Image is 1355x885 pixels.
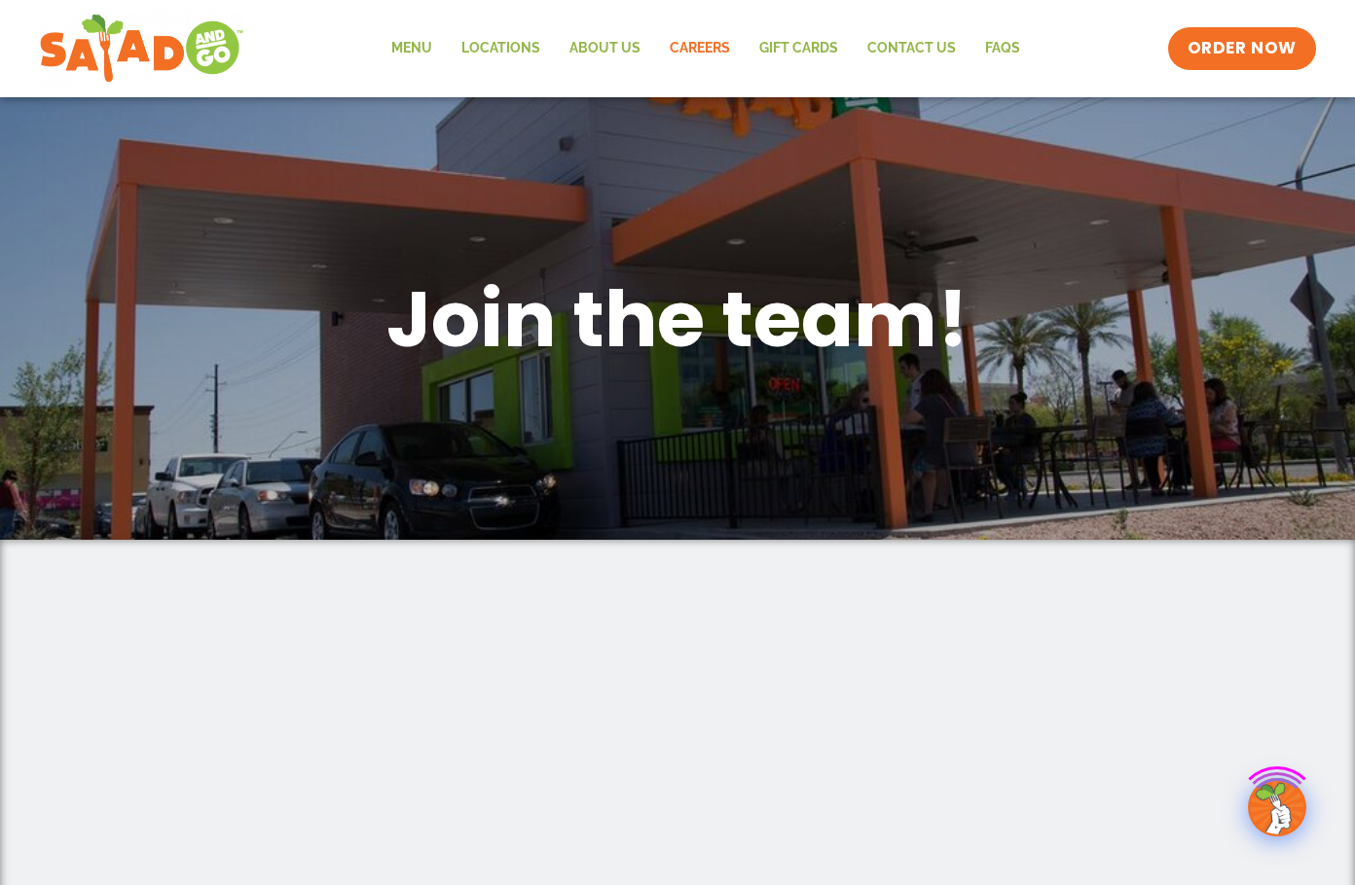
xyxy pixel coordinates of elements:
span: ORDER NOW [1188,37,1297,60]
a: About Us [555,26,655,71]
nav: Menu [377,26,1035,71]
a: Careers [655,26,745,71]
a: Contact Us [853,26,970,71]
a: ORDER NOW [1168,27,1316,70]
img: new-SAG-logo-768×292 [39,10,244,88]
a: Menu [377,26,447,71]
a: GIFT CARDS [745,26,853,71]
a: FAQs [970,26,1035,71]
h1: Join the team! [171,268,1184,370]
a: Locations [447,26,555,71]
